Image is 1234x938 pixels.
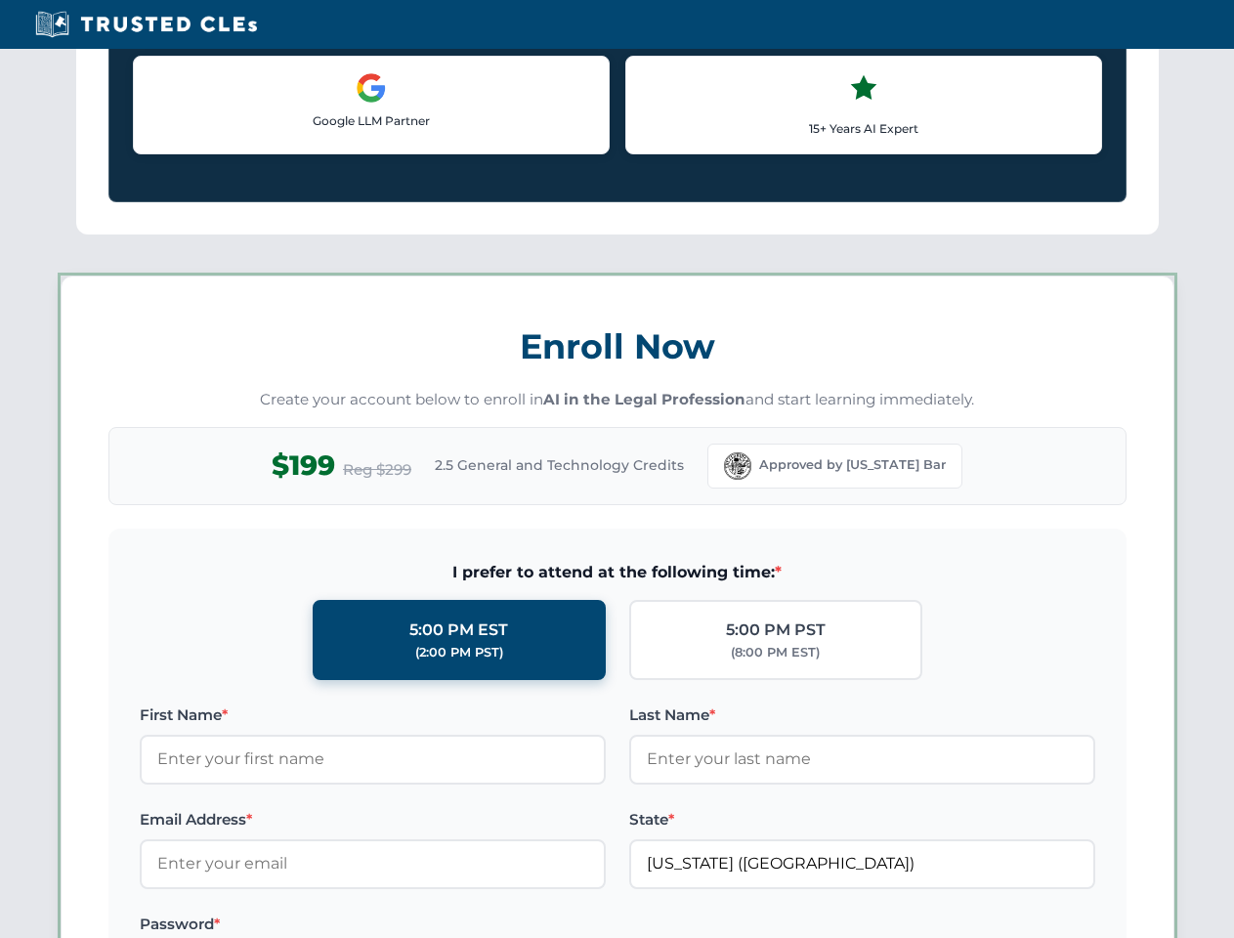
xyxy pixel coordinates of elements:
span: 2.5 General and Technology Credits [435,454,684,476]
input: Enter your email [140,839,606,888]
strong: AI in the Legal Profession [543,390,745,408]
span: $199 [272,444,335,488]
div: 5:00 PM EST [409,618,508,643]
span: Reg $299 [343,458,411,482]
p: Create your account below to enroll in and start learning immediately. [108,389,1127,411]
span: I prefer to attend at the following time: [140,560,1095,585]
input: Enter your last name [629,735,1095,784]
input: Florida (FL) [629,839,1095,888]
p: 15+ Years AI Expert [642,119,1085,138]
p: Google LLM Partner [149,111,593,130]
span: Approved by [US_STATE] Bar [759,455,946,475]
label: State [629,808,1095,831]
div: (2:00 PM PST) [415,643,503,662]
label: Password [140,913,606,936]
div: 5:00 PM PST [726,618,826,643]
img: Google [356,72,387,104]
img: Trusted CLEs [29,10,263,39]
img: Florida Bar [724,452,751,480]
label: Last Name [629,703,1095,727]
div: (8:00 PM EST) [731,643,820,662]
label: First Name [140,703,606,727]
input: Enter your first name [140,735,606,784]
h3: Enroll Now [108,316,1127,377]
label: Email Address [140,808,606,831]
